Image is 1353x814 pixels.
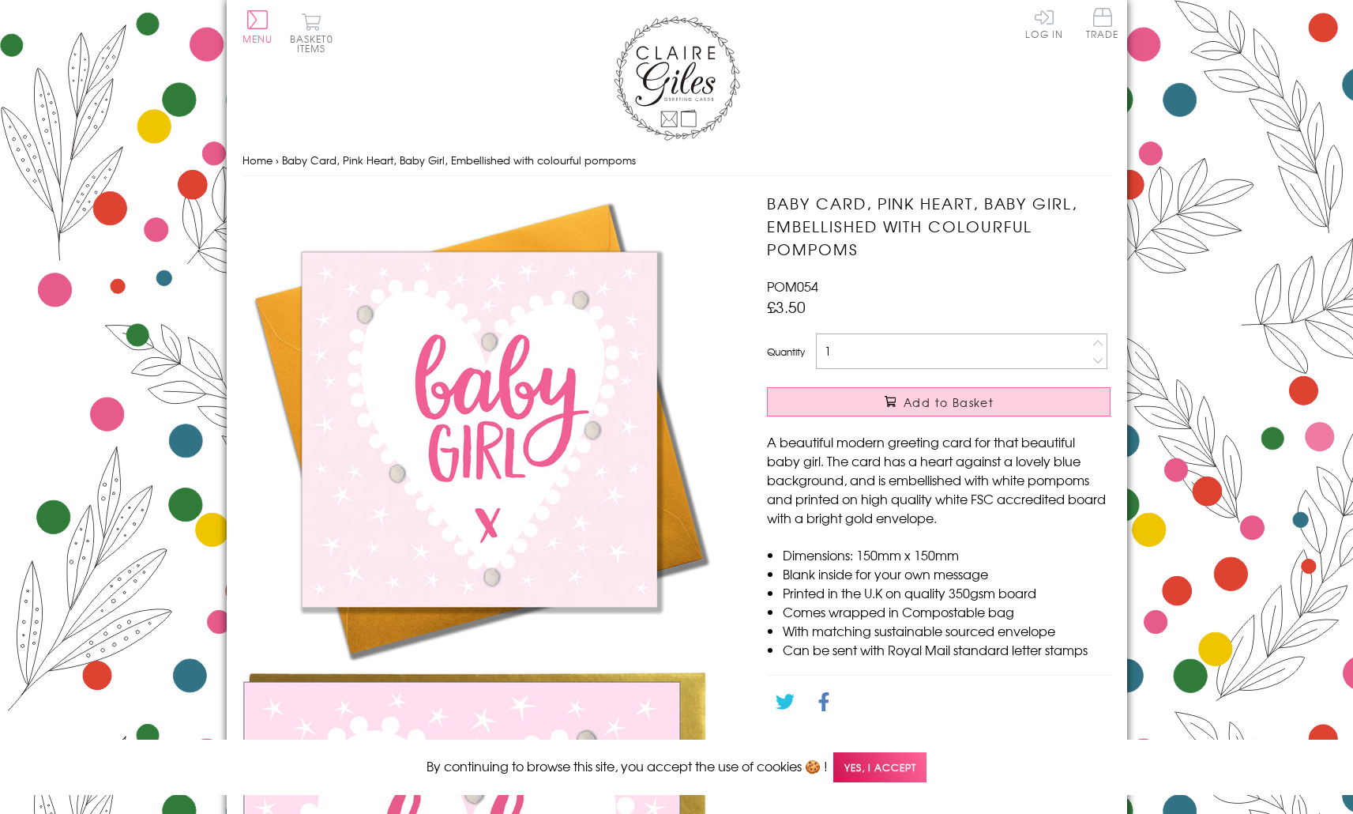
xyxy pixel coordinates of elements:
a: Go back to the collection [780,735,934,754]
span: £3.50 [767,296,806,318]
span: Menu [242,32,273,46]
nav: breadcrumbs [242,145,1111,177]
li: With matching sustainable sourced envelope [783,621,1111,640]
img: Baby Card, Pink Heart, Baby Girl, Embellished with colourful pompoms [242,192,716,666]
a: Home [242,153,272,168]
a: Trade [1086,8,1119,42]
button: Basket0 items [290,13,333,53]
li: Dimensions: 150mm x 150mm [783,545,1111,564]
li: Printed in the U.K on quality 350gsm board [783,583,1111,602]
span: › [276,153,279,168]
img: Claire Giles Greetings Cards [614,16,740,141]
span: Trade [1086,8,1119,39]
li: Comes wrapped in Compostable bag [783,602,1111,621]
p: A beautiful modern greeting card for that beautiful baby girl. The card has a heart against a lov... [767,432,1111,527]
span: POM054 [767,277,818,296]
button: Menu [242,10,273,43]
label: Quantity [767,345,805,359]
li: Can be sent with Royal Mail standard letter stamps [783,640,1111,659]
span: Baby Card, Pink Heart, Baby Girl, Embellished with colourful pompoms [282,153,636,168]
span: 0 items [297,32,333,55]
span: Yes, I accept [833,752,926,783]
a: Log In [1025,8,1063,39]
button: Add to Basket [767,387,1111,416]
li: Blank inside for your own message [783,564,1111,583]
span: Add to Basket [904,394,994,410]
h1: Baby Card, Pink Heart, Baby Girl, Embellished with colourful pompoms [767,192,1111,260]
